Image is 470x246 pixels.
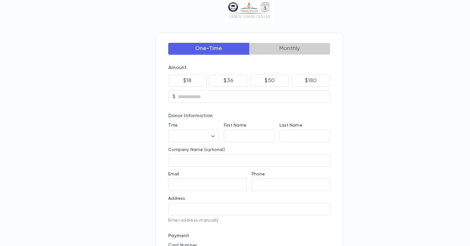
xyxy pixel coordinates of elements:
[183,78,192,84] p: $18
[224,78,233,84] p: $36
[168,218,330,223] p: Enter address manually
[168,123,178,128] label: Title
[168,65,330,71] p: Amount
[305,78,317,84] p: $180
[168,130,219,142] div: ​
[168,147,225,152] label: Company Name (optional)
[209,75,248,87] button: $36
[168,43,250,55] button: One-Time
[168,172,179,177] label: Email
[250,75,289,87] button: $50
[280,123,302,128] label: Last Name
[224,123,246,128] label: First Name
[173,93,175,100] p: $
[168,196,185,201] label: Address
[291,75,330,87] button: $180
[168,233,330,239] p: Payment
[168,75,207,87] button: $18
[265,78,275,84] p: $50
[249,43,330,55] button: Monthly
[252,172,265,177] label: Phone
[168,113,330,119] p: Donor Information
